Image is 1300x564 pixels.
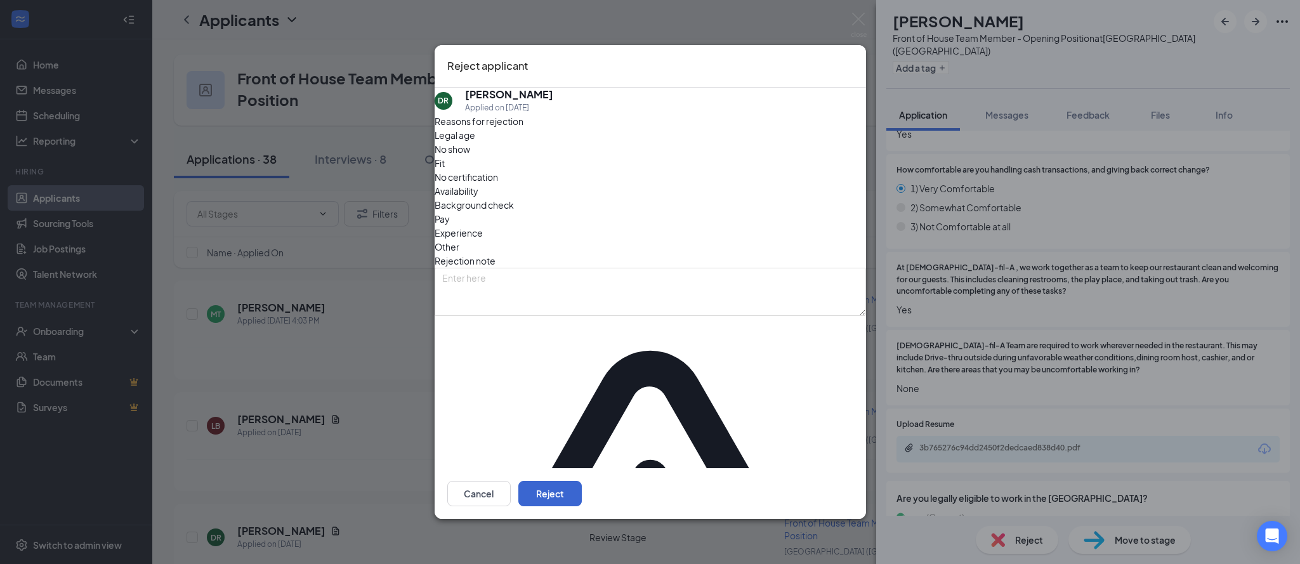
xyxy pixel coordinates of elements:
[435,128,475,142] span: Legal age
[435,170,498,184] span: No certification
[447,58,528,74] h3: Reject applicant
[447,481,511,506] button: Cancel
[435,255,496,266] span: Rejection note
[465,88,553,102] h5: [PERSON_NAME]
[435,115,523,127] span: Reasons for rejection
[1257,521,1287,551] div: Open Intercom Messenger
[435,198,514,212] span: Background check
[435,184,478,198] span: Availability
[518,481,582,506] button: Reject
[435,226,483,240] span: Experience
[438,95,449,106] div: DR
[435,212,450,226] span: Pay
[435,156,445,170] span: Fit
[435,240,459,254] span: Other
[435,142,470,156] span: No show
[465,102,553,114] div: Applied on [DATE]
